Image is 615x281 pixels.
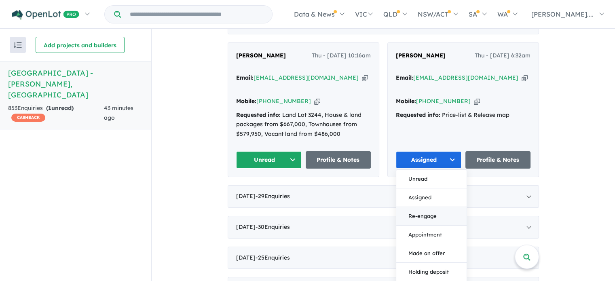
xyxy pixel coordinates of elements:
[475,51,530,61] span: Thu - [DATE] 6:32am
[531,10,594,18] span: [PERSON_NAME]....
[236,97,256,105] strong: Mobile:
[8,104,104,123] div: 853 Enquir ies
[256,223,290,230] span: - 30 Enquir ies
[228,185,539,208] div: [DATE]
[396,226,467,244] button: Appointment
[465,151,531,169] a: Profile & Notes
[123,6,271,23] input: Try estate name, suburb, builder or developer
[228,216,539,239] div: [DATE]
[256,97,311,105] a: [PHONE_NUMBER]
[396,207,467,226] button: Re-engage
[396,52,446,59] span: [PERSON_NAME]
[306,151,371,169] a: Profile & Notes
[396,188,467,207] button: Assigned
[396,111,440,118] strong: Requested info:
[12,10,79,20] img: Openlot PRO Logo White
[396,97,416,105] strong: Mobile:
[256,192,290,200] span: - 29 Enquir ies
[236,111,281,118] strong: Requested info:
[396,74,413,81] strong: Email:
[474,97,480,106] button: Copy
[236,151,302,169] button: Unread
[522,74,528,82] button: Copy
[11,114,45,122] span: CASHBACK
[236,110,371,139] div: Land Lot 3244, House & land packages from $667,000, Townhouses from $579,950, Vacant land from $4...
[36,37,125,53] button: Add projects and builders
[396,244,467,263] button: Made an offer
[396,151,461,169] button: Assigned
[8,68,143,100] h5: [GEOGRAPHIC_DATA] - [PERSON_NAME] , [GEOGRAPHIC_DATA]
[256,254,290,261] span: - 25 Enquir ies
[396,110,530,120] div: Price-list & Release map
[396,170,467,188] button: Unread
[228,247,539,269] div: [DATE]
[254,74,359,81] a: [EMAIL_ADDRESS][DOMAIN_NAME]
[236,74,254,81] strong: Email:
[416,97,471,105] a: [PHONE_NUMBER]
[314,97,320,106] button: Copy
[413,74,518,81] a: [EMAIL_ADDRESS][DOMAIN_NAME]
[236,52,286,59] span: [PERSON_NAME]
[48,104,51,112] span: 1
[396,51,446,61] a: [PERSON_NAME]
[362,74,368,82] button: Copy
[104,104,133,121] span: 43 minutes ago
[236,51,286,61] a: [PERSON_NAME]
[312,51,371,61] span: Thu - [DATE] 10:16am
[14,42,22,48] img: sort.svg
[46,104,74,112] strong: ( unread)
